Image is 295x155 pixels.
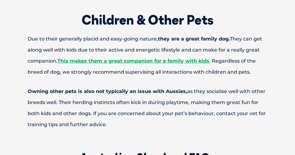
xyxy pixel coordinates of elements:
p: Due to their generally placid and easy-going nature, They can get along well with kids due to the... [6,33,289,78]
strong: Owning other pets is also not typically an issue with Aussies, [28,88,187,94]
h2: Children & Other Pets [6,14,289,26]
a: This makes them a great companion for a family with kids [57,58,209,64]
strong: they are a great family dog. [158,36,230,42]
p: as they socialise well with other breeds well. Their herding instincts often kick in during playt... [6,86,289,130]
